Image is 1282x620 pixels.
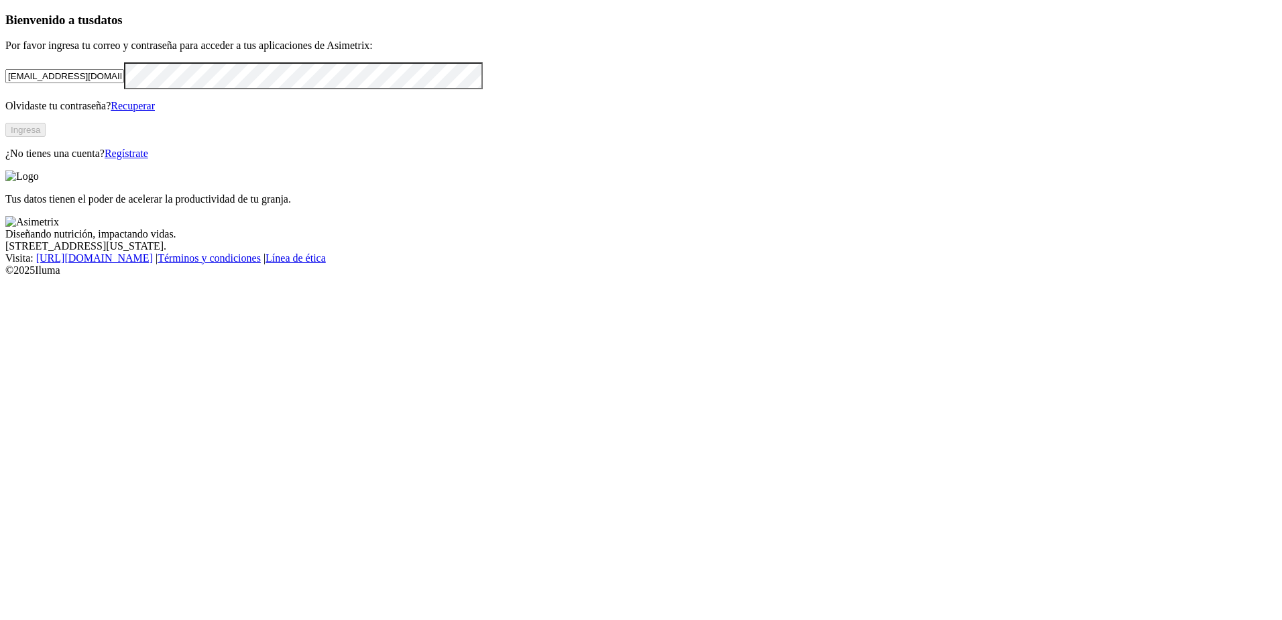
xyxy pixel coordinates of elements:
a: Recuperar [111,100,155,111]
h3: Bienvenido a tus [5,13,1277,28]
div: Diseñando nutrición, impactando vidas. [5,228,1277,240]
div: [STREET_ADDRESS][US_STATE]. [5,240,1277,252]
img: Logo [5,170,39,183]
span: datos [94,13,123,27]
p: Tus datos tienen el poder de acelerar la productividad de tu granja. [5,193,1277,205]
p: Por favor ingresa tu correo y contraseña para acceder a tus aplicaciones de Asimetrix: [5,40,1277,52]
p: ¿No tienes una cuenta? [5,148,1277,160]
div: Visita : | | [5,252,1277,264]
a: Regístrate [105,148,148,159]
a: [URL][DOMAIN_NAME] [36,252,153,264]
div: © 2025 Iluma [5,264,1277,276]
a: Línea de ética [266,252,326,264]
img: Asimetrix [5,216,59,228]
a: Términos y condiciones [158,252,261,264]
input: Tu correo [5,69,124,83]
button: Ingresa [5,123,46,137]
p: Olvidaste tu contraseña? [5,100,1277,112]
